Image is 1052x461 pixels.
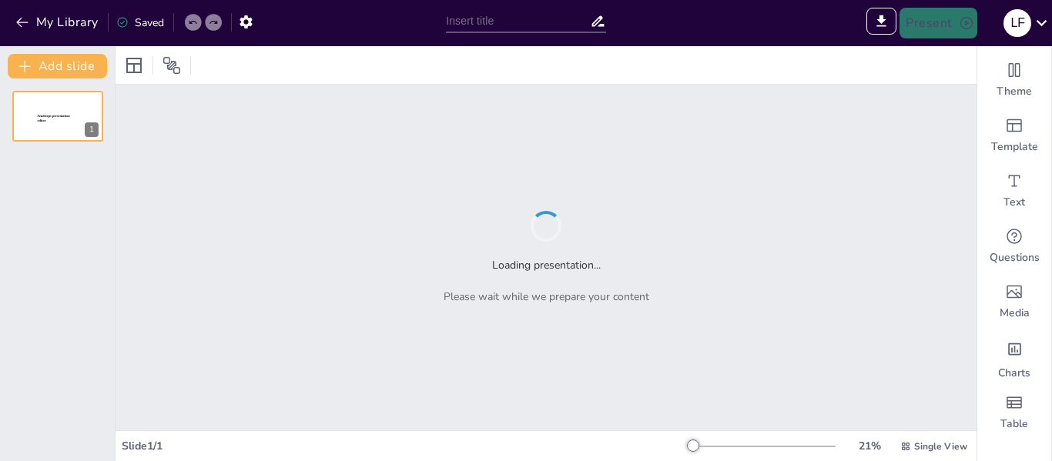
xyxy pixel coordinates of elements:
div: Add charts and graphs [977,329,1051,385]
div: Layout [122,53,146,78]
div: Slide 1 / 1 [122,438,688,454]
div: 1 [12,91,103,142]
div: L F [1003,9,1031,37]
div: Add ready made slides [977,108,1051,163]
span: Charts [998,366,1030,381]
div: Get real-time input from your audience [977,219,1051,274]
div: Add a table [977,385,1051,440]
div: Change the overall theme [977,52,1051,108]
span: Table [1000,416,1028,432]
span: Export to PowerPoint [866,8,896,38]
input: Insert title [446,10,590,32]
span: Position [162,56,181,75]
span: Single View [914,439,967,453]
span: Questions [990,250,1040,266]
span: Template [991,139,1038,155]
button: Add slide [8,54,107,79]
h2: Loading presentation... [492,257,601,273]
div: 1 [85,122,99,137]
div: Saved [116,15,164,31]
button: My Library [12,10,105,35]
span: Theme [997,84,1032,99]
button: Present [900,8,977,38]
span: Media [1000,306,1030,321]
span: Text [1003,195,1025,210]
p: Please wait while we prepare your content [444,289,649,305]
div: Add text boxes [977,163,1051,219]
div: 21 % [851,438,888,454]
span: Sendsteps presentation editor [38,115,70,123]
button: L F [1003,8,1031,38]
div: Add images, graphics, shapes or video [977,274,1051,329]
